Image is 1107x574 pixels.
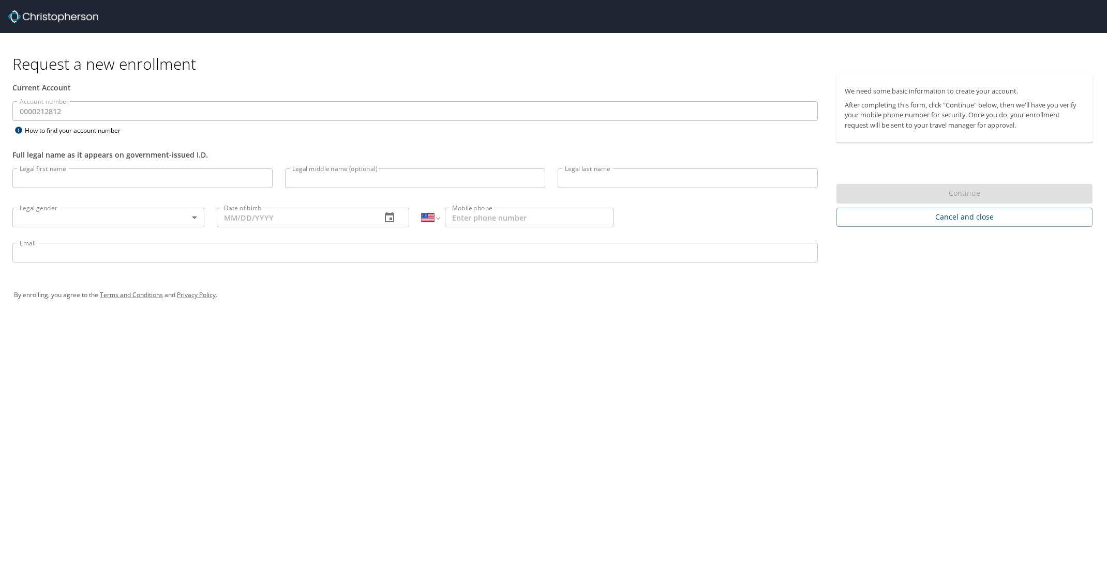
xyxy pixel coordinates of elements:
[177,290,216,299] a: Privacy Policy
[12,124,142,137] div: How to find your account number
[845,211,1084,224] span: Cancel and close
[845,86,1084,96] p: We need some basic information to create your account.
[100,290,163,299] a: Terms and Conditions
[12,82,818,93] div: Current Account
[12,54,1101,74] h1: Request a new enrollment
[445,208,613,227] input: Enter phone number
[217,208,372,227] input: MM/DD/YYYY
[845,100,1084,130] p: After completing this form, click "Continue" below, then we'll have you verify your mobile phone ...
[14,282,1093,308] div: By enrolling, you agree to the and .
[836,208,1093,227] button: Cancel and close
[12,149,818,160] div: Full legal name as it appears on government-issued I.D.
[12,208,204,227] div: ​
[8,10,98,23] img: cbt logo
